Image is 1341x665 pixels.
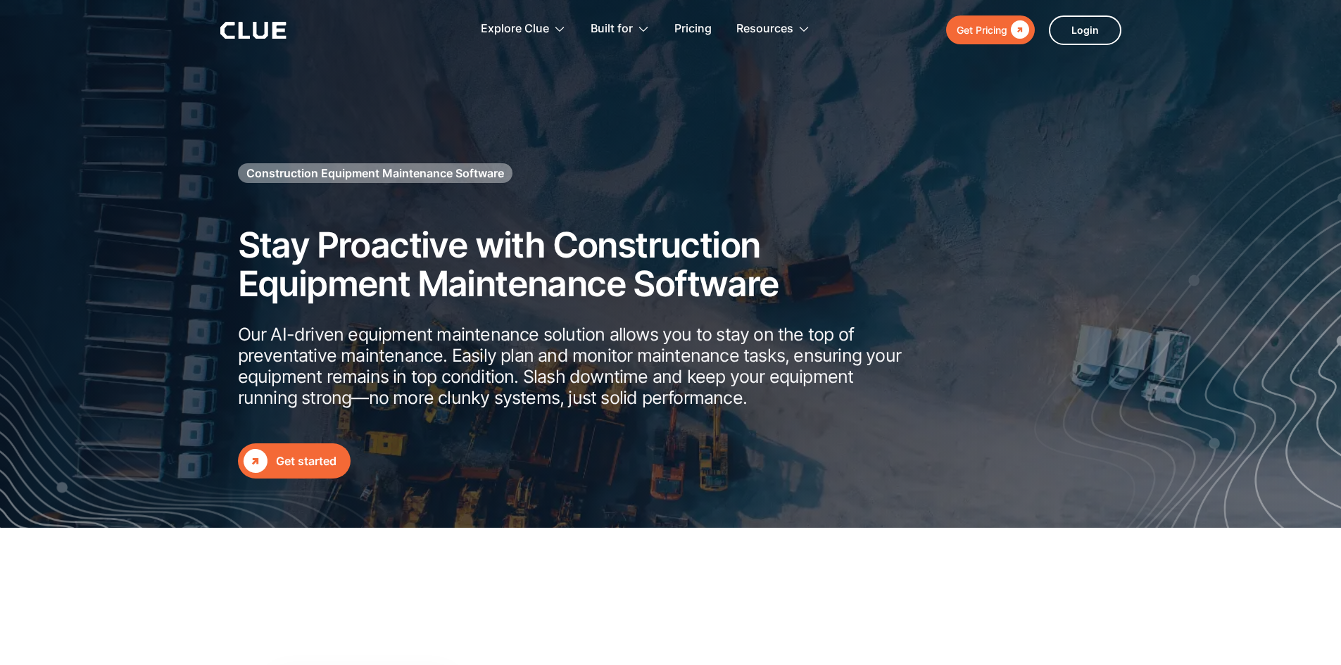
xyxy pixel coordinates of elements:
div: Resources [736,7,793,51]
a: Login [1049,15,1121,45]
div: Explore Clue [481,7,549,51]
a: Get Pricing [946,15,1035,44]
div: Get Pricing [957,21,1007,39]
div: Get started [276,452,336,470]
div: Resources [736,7,810,51]
p: Our AI-driven equipment maintenance solution allows you to stay on the top of preventative mainte... [238,324,907,408]
div: Explore Clue [481,7,566,51]
a: Pricing [674,7,712,51]
div:  [244,449,267,473]
a: Get started [238,443,351,479]
h2: Stay Proactive with Construction Equipment Maintenance Software [238,226,907,303]
img: Construction fleet management software [1030,110,1341,528]
div: Built for [591,7,633,51]
div:  [1007,21,1029,39]
h1: Construction Equipment Maintenance Software [246,165,504,181]
div: Built for [591,7,650,51]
